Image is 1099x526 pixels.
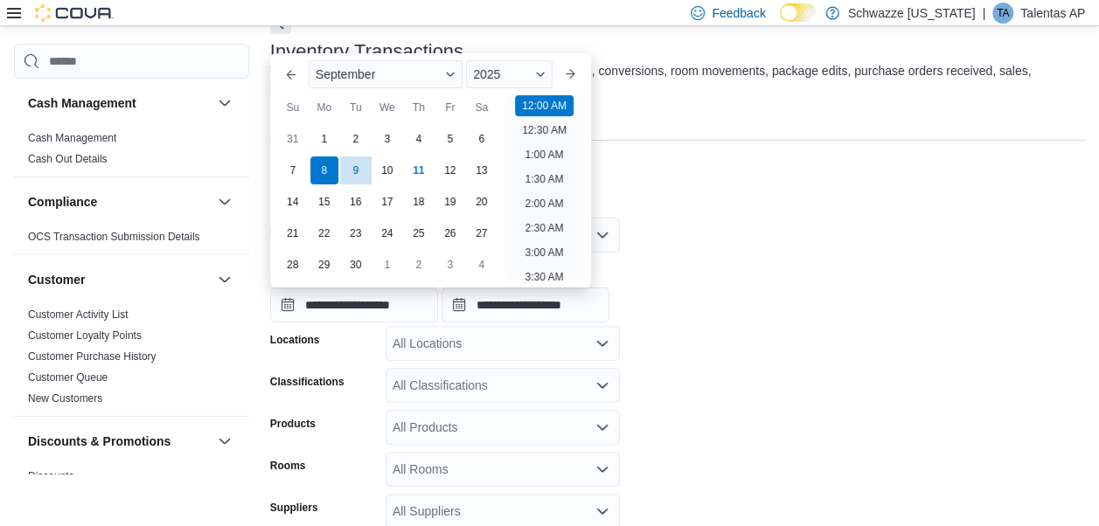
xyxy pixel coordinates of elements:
[373,125,401,153] div: day-3
[992,3,1013,24] div: Talentas AP
[28,350,157,363] span: Customer Purchase History
[28,131,116,145] span: Cash Management
[342,156,370,184] div: day-9
[28,391,102,405] span: New Customers
[28,94,211,112] button: Cash Management
[848,3,976,24] p: Schwazze [US_STATE]
[780,22,781,23] span: Dark Mode
[436,251,464,279] div: day-3
[28,271,85,288] h3: Customer
[515,120,574,141] li: 12:30 AM
[28,230,200,244] span: OCS Transaction Submission Details
[28,433,211,450] button: Discounts & Promotions
[310,93,338,121] div: Mo
[28,153,108,165] a: Cash Out Details
[436,125,464,153] div: day-5
[270,62,1076,99] div: View all inventory transaction details including, adjustments, conversions, room movements, packa...
[279,93,307,121] div: Su
[214,93,235,114] button: Cash Management
[1020,3,1085,24] p: Talentas AP
[468,125,496,153] div: day-6
[342,251,370,279] div: day-30
[310,125,338,153] div: day-1
[28,433,170,450] h3: Discounts & Promotions
[466,60,553,88] div: Button. Open the year selector. 2025 is currently selected.
[436,156,464,184] div: day-12
[405,251,433,279] div: day-2
[28,329,142,343] span: Customer Loyalty Points
[405,219,433,247] div: day-25
[28,370,108,384] span: Customer Queue
[405,188,433,216] div: day-18
[28,308,129,321] a: Customer Activity List
[270,375,344,389] label: Classifications
[436,188,464,216] div: day-19
[310,156,338,184] div: day-8
[28,271,211,288] button: Customer
[14,226,249,254] div: Compliance
[28,469,74,483] span: Discounts
[28,350,157,363] a: Customer Purchase History
[780,3,817,22] input: Dark Mode
[405,93,433,121] div: Th
[595,504,609,518] button: Open list of options
[28,132,116,144] a: Cash Management
[28,231,200,243] a: OCS Transaction Submission Details
[342,188,370,216] div: day-16
[214,269,235,290] button: Customer
[518,242,570,263] li: 3:00 AM
[982,3,985,24] p: |
[518,266,570,287] li: 3:30 AM
[518,193,570,214] li: 2:00 AM
[473,67,500,81] span: 2025
[270,501,318,515] label: Suppliers
[270,417,316,431] label: Products
[310,251,338,279] div: day-29
[28,308,129,322] span: Customer Activity List
[316,67,375,81] span: September
[270,459,306,473] label: Rooms
[373,251,401,279] div: day-1
[342,93,370,121] div: Tu
[436,93,464,121] div: Fr
[28,193,211,211] button: Compliance
[504,95,584,280] ul: Time
[14,128,249,176] div: Cash Management
[556,60,584,88] button: Next month
[28,193,97,211] h3: Compliance
[442,287,609,322] input: Press the down key to open a popover containing a calendar.
[309,60,463,88] div: Button. Open the month selector. September is currently selected.
[270,287,438,322] input: Press the down key to enter a popover containing a calendar. Press the escape key to close the po...
[310,219,338,247] div: day-22
[712,4,765,22] span: Feedback
[595,462,609,476] button: Open list of options
[279,251,307,279] div: day-28
[595,336,609,350] button: Open list of options
[279,188,307,216] div: day-14
[277,123,497,280] div: September, 2025
[214,431,235,452] button: Discounts & Promotions
[468,156,496,184] div: day-13
[35,4,114,22] img: Cova
[14,304,249,416] div: Customer
[468,188,496,216] div: day-20
[214,191,235,212] button: Compliance
[270,41,463,62] h3: Inventory Transactions
[436,219,464,247] div: day-26
[28,152,108,166] span: Cash Out Details
[373,93,401,121] div: We
[373,156,401,184] div: day-10
[310,188,338,216] div: day-15
[405,156,433,184] div: day-11
[595,420,609,434] button: Open list of options
[279,219,307,247] div: day-21
[342,219,370,247] div: day-23
[468,219,496,247] div: day-27
[515,95,574,116] li: 12:00 AM
[595,378,609,392] button: Open list of options
[468,251,496,279] div: day-4
[279,125,307,153] div: day-31
[405,125,433,153] div: day-4
[518,144,570,165] li: 1:00 AM
[28,371,108,384] a: Customer Queue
